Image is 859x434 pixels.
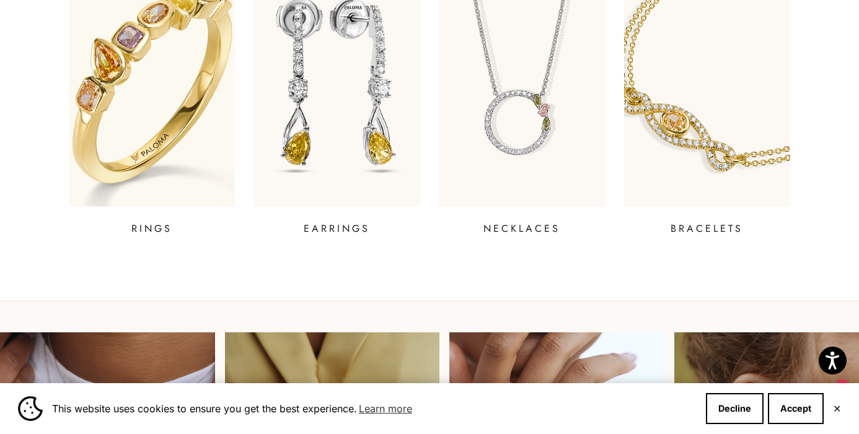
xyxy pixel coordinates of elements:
button: Accept [768,393,824,424]
img: Cookie banner [18,396,43,421]
span: This website uses cookies to ensure you get the best experience. [52,399,696,418]
p: EARRINGS [304,221,370,236]
p: NECKLACES [483,221,560,236]
p: RINGS [131,221,172,236]
a: Learn more [357,399,414,418]
button: Close [833,405,841,412]
button: Decline [706,393,764,424]
p: BRACELETS [671,221,743,236]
